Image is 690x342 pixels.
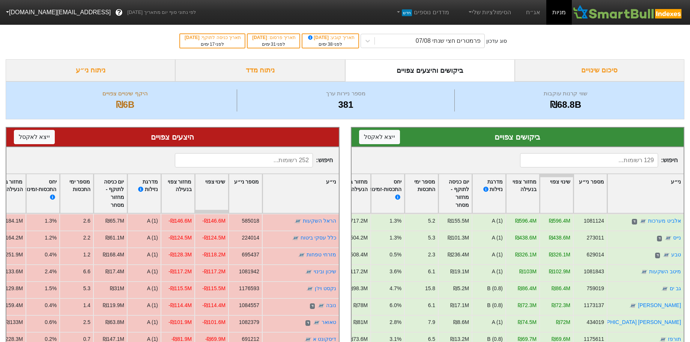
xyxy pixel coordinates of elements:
[6,318,23,326] div: ₪133M
[1,301,23,309] div: ₪159.4M
[83,301,90,309] div: 1.4
[175,153,313,167] input: 252 רשומות...
[389,285,401,292] div: 4.7%
[492,318,503,326] div: A (1)
[428,251,435,259] div: 2.3
[229,174,262,213] div: Toggle SortBy
[105,268,124,276] div: ₪17.4M
[45,217,57,225] div: 1.3%
[428,234,435,242] div: 5.3
[313,319,320,326] img: tase link
[389,268,401,276] div: 3.6%
[520,153,678,167] span: חיפוש :
[457,98,675,111] div: ₪68.8B
[147,268,158,276] div: A (1)
[587,318,604,326] div: 434019
[294,217,301,225] img: tase link
[515,217,537,225] div: ₪596.4M
[492,268,503,276] div: A (1)
[168,301,191,309] div: -₪114.4M
[239,89,452,98] div: מספר ניירות ערך
[147,217,158,225] div: A (1)
[102,301,124,309] div: ₪119.9M
[587,251,604,259] div: 629014
[428,318,435,326] div: 7.9
[252,35,268,40] span: [DATE]
[518,285,537,292] div: ₪86.4M
[582,319,681,325] a: [PERSON_NAME] [GEOGRAPHIC_DATA]
[168,234,191,242] div: -₪124.5M
[472,174,505,213] div: Toggle SortBy
[584,217,604,225] div: 1081124
[492,251,503,259] div: A (1)
[242,217,259,225] div: 585018
[668,336,681,342] a: תורפז
[168,217,191,225] div: -₪146.6M
[83,268,90,276] div: 6.6
[14,131,331,143] div: היצעים צפויים
[629,302,637,309] img: tase link
[457,89,675,98] div: שווי קרנות עוקבות
[102,251,124,259] div: ₪168.4M
[298,251,305,259] img: tase link
[638,302,681,308] a: [PERSON_NAME]
[663,251,670,259] img: tase link
[448,251,469,259] div: ₪236.4M
[175,59,345,81] div: ניתוח מדד
[14,130,55,144] button: ייצא לאקסל
[549,234,570,242] div: ₪438.6M
[549,268,570,276] div: ₪102.9M
[45,251,57,259] div: 0.4%
[15,98,235,111] div: ₪6B
[389,251,401,259] div: 0.5%
[670,285,681,291] a: גב ים
[448,234,469,242] div: ₪101.3M
[655,253,660,259] span: ד
[365,174,404,213] div: Toggle SortBy
[127,9,196,16] span: לפי נתוני סוף יום מתאריך [DATE]
[639,217,647,225] img: tase link
[242,251,259,259] div: 695437
[315,285,336,291] a: נקסט ויז'ן
[353,301,368,309] div: ₪78M
[649,268,681,274] a: מיטב השקעות
[402,9,412,16] span: חדש
[661,285,669,292] img: tase link
[239,268,259,276] div: 1081942
[492,217,503,225] div: A (1)
[518,301,537,309] div: ₪72.3M
[515,234,537,242] div: ₪438.6M
[515,59,684,81] div: סיכום שינויים
[337,174,370,213] div: Toggle SortBy
[349,285,368,292] div: ₪98.3M
[346,217,368,225] div: ₪717.2M
[185,35,201,40] span: [DATE]
[105,234,124,242] div: ₪61.1M
[23,178,57,209] div: יחס התכסות-זמינות
[239,285,259,292] div: 1176593
[657,236,662,242] span: ד
[428,301,435,309] div: 6.1
[519,268,537,276] div: ₪103M
[448,217,469,225] div: ₪155.5M
[556,318,570,326] div: ₪72M
[428,268,435,276] div: 6.1
[168,318,191,326] div: -₪101.9M
[572,5,684,20] img: SmartBull
[1,217,23,225] div: ₪184.1M
[110,285,124,292] div: ₪31M
[202,251,225,259] div: -₪118.2M
[168,251,191,259] div: -₪128.3M
[303,218,336,224] a: הראל השקעות
[552,301,570,309] div: ₪72.3M
[239,301,259,309] div: 1084557
[632,219,637,225] span: ד
[549,217,570,225] div: ₪596.4M
[520,153,658,167] input: 129 רשומות...
[263,174,339,213] div: Toggle SortBy
[1,234,23,242] div: ₪164.2M
[147,234,158,242] div: A (1)
[416,36,481,45] div: פרמטרים חצי שנתי 07/08
[587,285,604,292] div: 759019
[1,251,23,259] div: ₪251.9M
